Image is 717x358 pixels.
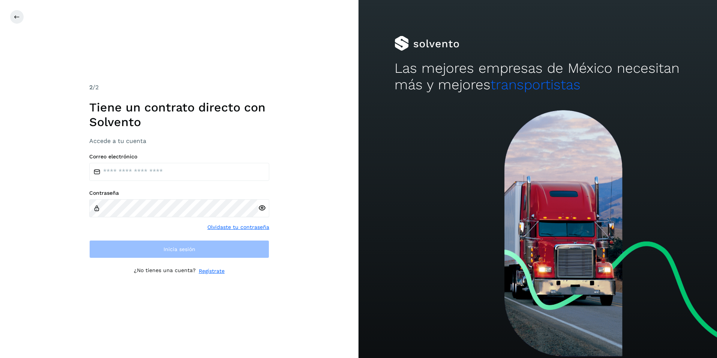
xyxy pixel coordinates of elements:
[89,153,269,160] label: Correo electrónico
[89,137,269,144] h3: Accede a tu cuenta
[89,100,269,129] h1: Tiene un contrato directo con Solvento
[89,240,269,258] button: Inicia sesión
[89,84,93,91] span: 2
[89,190,269,196] label: Contraseña
[163,247,195,252] span: Inicia sesión
[394,60,681,93] h2: Las mejores empresas de México necesitan más y mejores
[89,83,269,92] div: /2
[134,267,196,275] p: ¿No tienes una cuenta?
[207,223,269,231] a: Olvidaste tu contraseña
[490,77,580,93] span: transportistas
[199,267,225,275] a: Regístrate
